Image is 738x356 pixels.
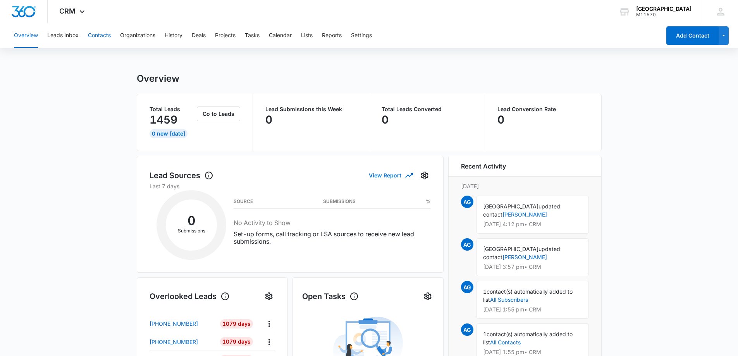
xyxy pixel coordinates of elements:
[369,169,412,182] button: View Report
[166,227,217,234] p: Submissions
[483,222,582,227] p: [DATE] 4:12 pm • CRM
[263,336,275,348] button: Actions
[483,349,582,355] p: [DATE] 1:55 pm • CRM
[197,107,240,121] button: Go to Leads
[461,323,473,336] span: AG
[14,23,38,48] button: Overview
[497,114,504,126] p: 0
[150,320,215,328] a: [PHONE_NUMBER]
[351,23,372,48] button: Settings
[483,288,573,303] span: contact(s) automatically added to list
[269,23,292,48] button: Calendar
[323,199,356,203] h3: Submissions
[483,203,538,210] span: [GEOGRAPHIC_DATA]
[263,318,275,330] button: Actions
[245,23,260,48] button: Tasks
[483,331,573,346] span: contact(s) automatically added to list
[382,107,473,112] p: Total Leads Converted
[150,170,213,181] h1: Lead Sources
[301,23,313,48] button: Lists
[418,169,431,182] button: Settings
[59,7,76,15] span: CRM
[461,281,473,293] span: AG
[483,307,582,312] p: [DATE] 1:55 pm • CRM
[461,182,589,190] p: [DATE]
[502,211,547,218] a: [PERSON_NAME]
[490,296,528,303] a: All Subscribers
[265,107,356,112] p: Lead Submissions this Week
[666,26,719,45] button: Add Contact
[636,6,692,12] div: account name
[421,290,434,303] button: Settings
[382,114,389,126] p: 0
[88,23,111,48] button: Contacts
[192,23,206,48] button: Deals
[302,291,359,302] h1: Open Tasks
[150,107,196,112] p: Total Leads
[461,196,473,208] span: AG
[461,162,506,171] h6: Recent Activity
[165,23,182,48] button: History
[636,12,692,17] div: account id
[150,114,177,126] p: 1459
[150,338,215,346] a: [PHONE_NUMBER]
[502,254,547,260] a: [PERSON_NAME]
[47,23,79,48] button: Leads Inbox
[461,238,473,251] span: AG
[263,290,275,303] button: Settings
[483,288,487,295] span: 1
[322,23,342,48] button: Reports
[166,216,217,226] h2: 0
[220,319,253,328] div: 1079 Days
[150,320,198,328] p: [PHONE_NUMBER]
[197,110,240,117] a: Go to Leads
[137,73,179,84] h1: Overview
[150,291,230,302] h1: Overlooked Leads
[483,246,538,252] span: [GEOGRAPHIC_DATA]
[497,107,589,112] p: Lead Conversion Rate
[483,264,582,270] p: [DATE] 3:57 pm • CRM
[150,338,198,346] p: [PHONE_NUMBER]
[490,339,521,346] a: All Contacts
[150,182,431,190] p: Last 7 days
[150,129,188,138] div: 0 New [DATE]
[426,199,430,203] h3: %
[483,331,487,337] span: 1
[120,23,155,48] button: Organizations
[220,337,253,346] div: 1079 Days
[234,218,430,227] h3: No Activity to Show
[234,199,253,203] h3: Source
[215,23,236,48] button: Projects
[265,114,272,126] p: 0
[234,230,430,245] p: Set-up forms, call tracking or LSA sources to receive new lead submissions.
